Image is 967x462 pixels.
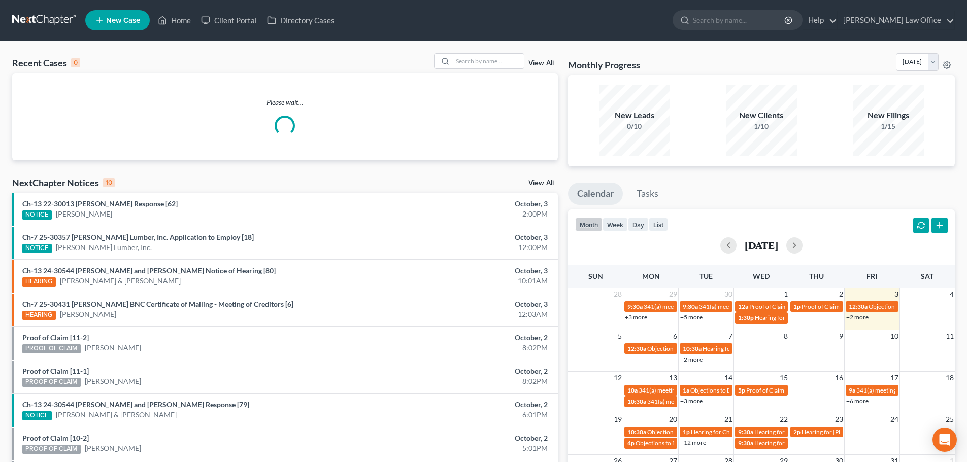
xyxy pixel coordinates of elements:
a: Proof of Claim [10-2] [22,434,89,442]
div: NextChapter Notices [12,176,115,189]
span: 5 [617,330,623,342]
span: 9:30a [738,439,753,447]
span: 12:30a [849,303,868,310]
span: 341(a) meeting for [PERSON_NAME] [639,386,737,394]
a: [PERSON_NAME] Lumber, Inc. [56,242,152,253]
span: 11 [945,330,955,342]
span: New Case [106,17,140,24]
span: Fri [866,272,877,280]
span: Objections to Discharge Due (PFMC-7) for [PERSON_NAME][DEMOGRAPHIC_DATA] [636,439,863,447]
a: [PERSON_NAME] Law Office [838,11,954,29]
a: Ch-13 24-30544 [PERSON_NAME] and [PERSON_NAME] Notice of Hearing [80] [22,266,276,275]
span: 5p [738,386,745,394]
div: October, 3 [379,299,548,309]
a: Client Portal [196,11,262,29]
span: 16 [834,372,844,384]
a: View All [528,60,554,67]
div: 1/10 [726,121,797,131]
div: 6:01PM [379,410,548,420]
div: 5:01PM [379,443,548,453]
input: Search by name... [693,11,786,29]
span: 1p [793,303,801,310]
span: 10:30a [627,398,646,405]
a: +2 more [846,313,869,321]
div: October, 3 [379,199,548,209]
span: 19 [613,413,623,425]
span: 9a [849,386,855,394]
a: View All [528,180,554,187]
span: 4p [627,439,635,447]
a: [PERSON_NAME] [60,309,116,319]
span: 13 [668,372,678,384]
span: Objections to Discharge Due (PFMC-7) for [PERSON_NAME] [647,428,808,436]
div: HEARING [22,311,56,320]
div: NOTICE [22,411,52,420]
span: 12a [738,303,748,310]
a: +3 more [680,397,703,405]
div: 1/15 [853,121,924,131]
span: 29 [668,288,678,300]
a: Tasks [627,183,668,205]
p: Please wait... [12,97,558,108]
span: 21 [723,413,733,425]
button: month [575,218,603,231]
span: Wed [753,272,770,280]
span: 15 [779,372,789,384]
div: October, 2 [379,333,548,343]
span: 1 [783,288,789,300]
span: 10a [627,386,638,394]
span: 8 [783,330,789,342]
div: NOTICE [22,244,52,253]
button: list [649,218,668,231]
span: 341(a) meeting for [PERSON_NAME] & [PERSON_NAME] [644,303,795,310]
div: 12:00PM [379,242,548,253]
span: 9:30a [683,303,698,310]
div: 8:02PM [379,343,548,353]
span: 17 [889,372,899,384]
span: 12 [613,372,623,384]
h2: [DATE] [745,240,778,251]
div: 10 [103,178,115,187]
div: 12:03AM [379,309,548,319]
div: 0 [71,58,80,67]
span: 9 [838,330,844,342]
a: +12 more [680,439,706,446]
div: New Leads [599,110,670,121]
a: [PERSON_NAME] & [PERSON_NAME] [60,276,181,286]
a: Ch-7 25-30431 [PERSON_NAME] BNC Certificate of Mailing - Meeting of Creditors [6] [22,300,293,308]
span: 3 [893,288,899,300]
span: 1:30p [738,314,754,322]
div: PROOF OF CLAIM [22,378,81,387]
a: [PERSON_NAME] [56,209,112,219]
div: NOTICE [22,210,52,220]
span: Hearing for Cheyenne Czech [691,428,767,436]
a: [PERSON_NAME] [85,343,141,353]
div: 0/10 [599,121,670,131]
div: PROOF OF CLAIM [22,445,81,454]
span: 2 [838,288,844,300]
span: 9:30a [627,303,643,310]
a: Help [803,11,837,29]
div: October, 3 [379,232,548,242]
div: October, 2 [379,366,548,376]
a: Proof of Claim [11-2] [22,333,89,342]
a: Proof of Claim [11-1] [22,367,89,375]
button: week [603,218,628,231]
span: 25 [945,413,955,425]
div: HEARING [22,277,56,287]
span: 24 [889,413,899,425]
span: Proof of Claim Deadline - Standard for [PERSON_NAME] [802,303,951,310]
div: Recent Cases [12,57,80,69]
span: 10:30a [683,345,702,352]
span: Tue [699,272,713,280]
span: 30 [723,288,733,300]
div: Open Intercom Messenger [932,428,957,452]
span: 28 [613,288,623,300]
span: Objections to Discharge Due (PFMC-7) for [PERSON_NAME] [690,386,851,394]
a: Ch-7 25-30357 [PERSON_NAME] Lumber, Inc. Application to Employ [18] [22,233,254,241]
a: [PERSON_NAME] & [PERSON_NAME] [56,410,177,420]
a: Calendar [568,183,623,205]
span: 10 [889,330,899,342]
span: 20 [668,413,678,425]
span: Thu [809,272,824,280]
